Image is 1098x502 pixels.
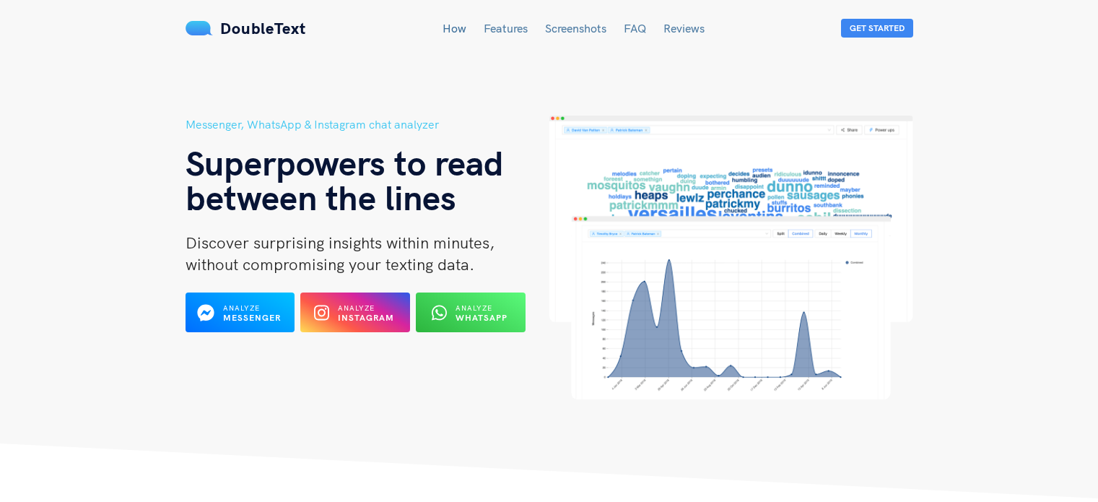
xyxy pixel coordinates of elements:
[545,21,606,35] a: Screenshots
[186,254,474,274] span: without compromising your texting data.
[223,312,281,323] b: Messenger
[624,21,646,35] a: FAQ
[416,311,526,324] a: Analyze WhatsApp
[186,311,295,324] a: Analyze Messenger
[186,293,295,332] button: Analyze Messenger
[549,116,913,399] img: hero
[186,233,494,253] span: Discover surprising insights within minutes,
[443,21,466,35] a: How
[484,21,528,35] a: Features
[300,311,410,324] a: Analyze Instagram
[841,19,913,38] button: Get Started
[186,116,549,134] h5: Messenger, WhatsApp & Instagram chat analyzer
[300,293,410,332] button: Analyze Instagram
[186,18,306,38] a: DoubleText
[223,303,260,313] span: Analyze
[416,293,526,332] button: Analyze WhatsApp
[663,21,705,35] a: Reviews
[220,18,306,38] span: DoubleText
[338,312,394,323] b: Instagram
[338,303,375,313] span: Analyze
[456,312,507,323] b: WhatsApp
[186,21,213,35] img: mS3x8y1f88AAAAABJRU5ErkJggg==
[186,141,504,184] span: Superpowers to read
[456,303,492,313] span: Analyze
[186,176,456,219] span: between the lines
